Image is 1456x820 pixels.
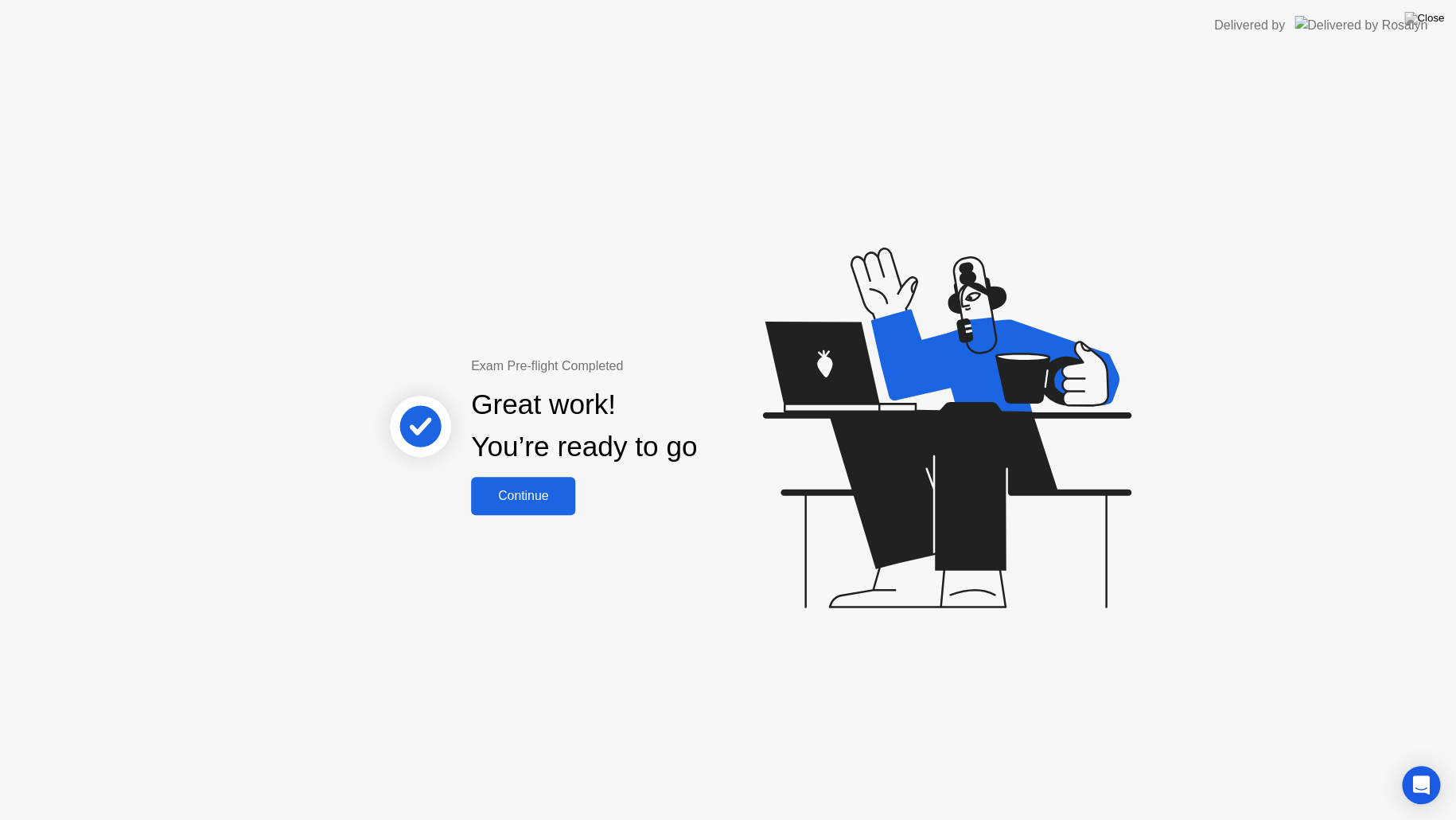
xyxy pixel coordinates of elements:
[1404,12,1444,25] img: Close
[1214,16,1285,35] div: Delivered by
[1294,16,1427,34] img: Delivered by Rosalyn
[476,489,570,503] div: Continue
[1402,766,1440,804] div: Open Intercom Messenger
[471,384,697,468] div: Great work! You’re ready to go
[471,357,800,376] div: Exam Pre-flight Completed
[471,477,575,515] button: Continue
